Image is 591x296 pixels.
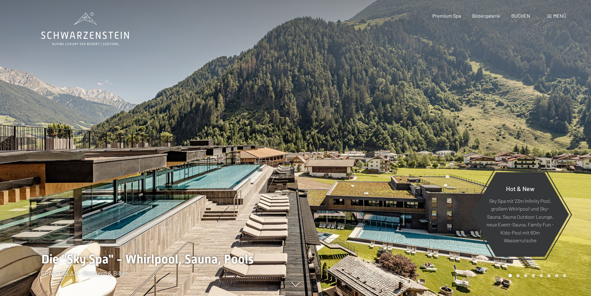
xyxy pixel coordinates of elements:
div: Carousel Page 6 [547,274,551,277]
a: Hot & New Sky Spa mit 23m Infinity Pool, großem Whirlpool und Sky-Sauna, Sauna Outdoor Lounge, ne... [471,172,569,257]
span: Hot & New [506,184,535,192]
div: Carousel Page 8 [563,274,566,277]
div: Carousel Page 2 [516,274,520,277]
a: BUCHEN [511,13,530,19]
div: Carousel Pagination [506,274,566,277]
div: Carousel Page 1 (Current Slide) [508,274,512,277]
div: Carousel Page 5 [540,274,543,277]
a: Premium Spa [432,13,461,19]
div: Carousel Page 4 [532,274,535,277]
a: Bildergalerie [472,13,500,19]
div: Carousel Page 3 [524,274,527,277]
div: Carousel Page 7 [555,274,558,277]
span: Menü [553,13,566,19]
p: Sky Spa mit 23m Infinity Pool, großem Whirlpool und Sky-Sauna, Sauna Outdoor Lounge, neue Event-S... [486,197,554,244]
